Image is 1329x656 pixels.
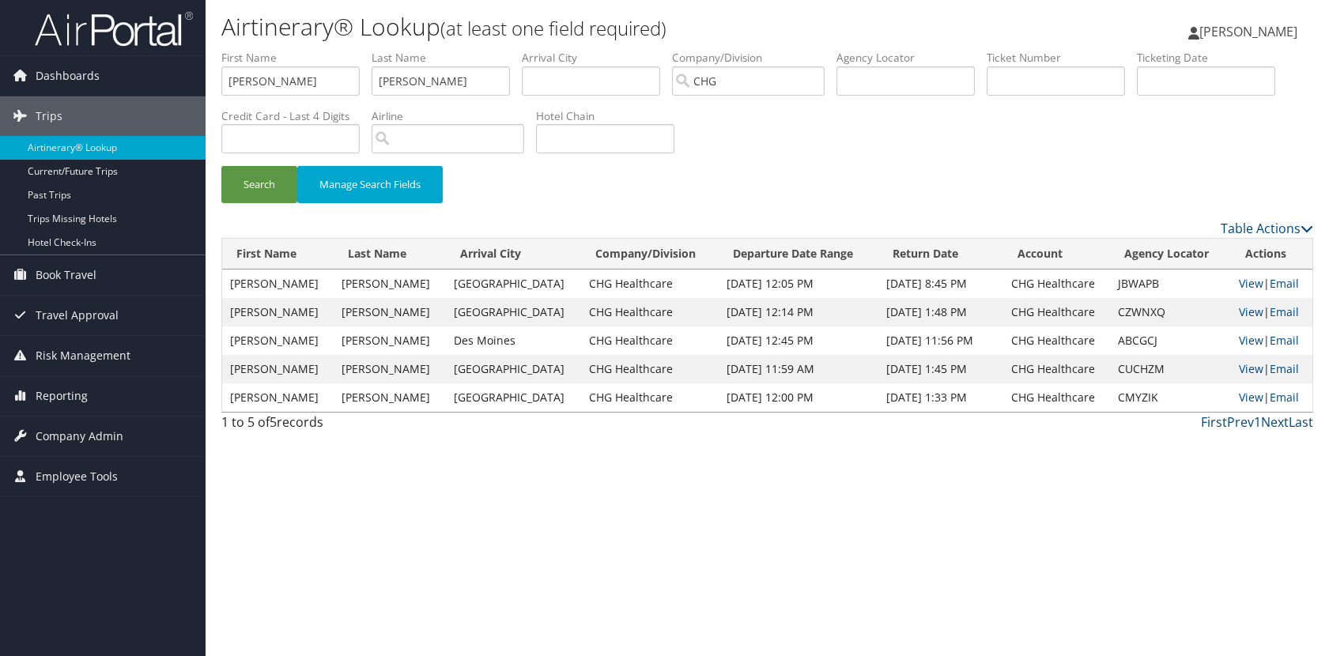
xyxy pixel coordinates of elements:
[1239,333,1263,348] a: View
[221,413,477,439] div: 1 to 5 of records
[672,50,836,66] label: Company/Division
[334,383,445,412] td: [PERSON_NAME]
[222,298,334,326] td: [PERSON_NAME]
[719,326,878,355] td: [DATE] 12:45 PM
[1231,326,1312,355] td: |
[221,10,950,43] h1: Airtinerary® Lookup
[1003,383,1110,412] td: CHG Healthcare
[1231,270,1312,298] td: |
[1239,276,1263,291] a: View
[1270,304,1299,319] a: Email
[1110,298,1231,326] td: CZWNXQ
[1199,23,1297,40] span: [PERSON_NAME]
[1003,270,1110,298] td: CHG Healthcare
[581,326,719,355] td: CHG Healthcare
[334,239,445,270] th: Last Name: activate to sort column ascending
[221,50,372,66] label: First Name
[1003,326,1110,355] td: CHG Healthcare
[1270,390,1299,405] a: Email
[446,270,581,298] td: [GEOGRAPHIC_DATA]
[878,239,1003,270] th: Return Date: activate to sort column ascending
[1110,326,1231,355] td: ABCGCJ
[36,336,130,375] span: Risk Management
[372,50,522,66] label: Last Name
[987,50,1137,66] label: Ticket Number
[222,355,334,383] td: [PERSON_NAME]
[1289,413,1313,431] a: Last
[719,298,878,326] td: [DATE] 12:14 PM
[1137,50,1287,66] label: Ticketing Date
[334,298,445,326] td: [PERSON_NAME]
[1261,413,1289,431] a: Next
[270,413,277,431] span: 5
[36,457,118,496] span: Employee Tools
[878,298,1003,326] td: [DATE] 1:48 PM
[1239,304,1263,319] a: View
[1270,333,1299,348] a: Email
[878,383,1003,412] td: [DATE] 1:33 PM
[372,108,536,124] label: Airline
[878,355,1003,383] td: [DATE] 1:45 PM
[1110,383,1231,412] td: CMYZIK
[1254,413,1261,431] a: 1
[221,166,297,203] button: Search
[1201,413,1227,431] a: First
[719,239,878,270] th: Departure Date Range: activate to sort column ascending
[719,355,878,383] td: [DATE] 11:59 AM
[222,270,334,298] td: [PERSON_NAME]
[440,15,666,41] small: (at least one field required)
[334,270,445,298] td: [PERSON_NAME]
[1003,298,1110,326] td: CHG Healthcare
[536,108,686,124] label: Hotel Chain
[878,326,1003,355] td: [DATE] 11:56 PM
[522,50,672,66] label: Arrival City
[1003,239,1110,270] th: Account: activate to sort column ascending
[36,255,96,295] span: Book Travel
[446,239,581,270] th: Arrival City: activate to sort column ascending
[1110,355,1231,383] td: CUCHZM
[221,108,372,124] label: Credit Card - Last 4 Digits
[1227,413,1254,431] a: Prev
[36,56,100,96] span: Dashboards
[297,166,443,203] button: Manage Search Fields
[1003,355,1110,383] td: CHG Healthcare
[878,270,1003,298] td: [DATE] 8:45 PM
[36,417,123,456] span: Company Admin
[1110,270,1231,298] td: JBWAPB
[222,326,334,355] td: [PERSON_NAME]
[1239,390,1263,405] a: View
[1221,220,1313,237] a: Table Actions
[1231,239,1312,270] th: Actions
[581,298,719,326] td: CHG Healthcare
[1231,298,1312,326] td: |
[446,383,581,412] td: [GEOGRAPHIC_DATA]
[581,239,719,270] th: Company/Division
[581,270,719,298] td: CHG Healthcare
[1110,239,1231,270] th: Agency Locator: activate to sort column ascending
[446,326,581,355] td: Des Moines
[1231,383,1312,412] td: |
[222,239,334,270] th: First Name: activate to sort column ascending
[719,383,878,412] td: [DATE] 12:00 PM
[36,376,88,416] span: Reporting
[1239,361,1263,376] a: View
[1231,355,1312,383] td: |
[836,50,987,66] label: Agency Locator
[581,355,719,383] td: CHG Healthcare
[334,326,445,355] td: [PERSON_NAME]
[1270,276,1299,291] a: Email
[446,355,581,383] td: [GEOGRAPHIC_DATA]
[35,10,193,47] img: airportal-logo.png
[719,270,878,298] td: [DATE] 12:05 PM
[222,383,334,412] td: [PERSON_NAME]
[1270,361,1299,376] a: Email
[334,355,445,383] td: [PERSON_NAME]
[1188,8,1313,55] a: [PERSON_NAME]
[446,298,581,326] td: [GEOGRAPHIC_DATA]
[36,296,119,335] span: Travel Approval
[36,96,62,136] span: Trips
[581,383,719,412] td: CHG Healthcare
